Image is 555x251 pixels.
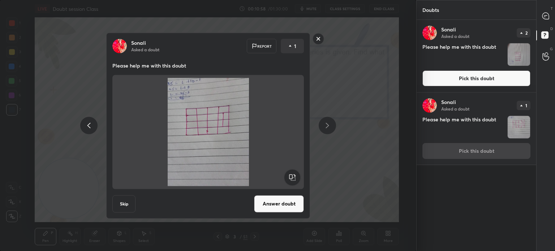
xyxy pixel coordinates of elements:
p: Asked a doubt [441,33,469,39]
img: c4799938d1bd46bd872621341cbb5258.jpg [422,26,437,40]
img: 175957104454T8Q4.JPEG [508,116,530,138]
img: c4799938d1bd46bd872621341cbb5258.jpg [112,39,127,53]
p: Please help me with this doubt [112,62,304,69]
p: G [550,46,553,52]
div: Report [247,39,276,53]
img: 1759570824YWMMSS.JPEG [508,43,530,66]
p: 1 [294,42,296,49]
p: 2 [525,31,528,35]
h4: Please help me with this doubt [422,116,504,139]
p: T [551,6,553,11]
button: Skip [112,195,135,212]
img: 175957104454T8Q4.JPEG [121,78,295,186]
p: Asked a doubt [131,46,159,52]
p: Sonali [131,40,146,46]
p: Sonali [441,99,456,105]
button: Answer doubt [254,195,304,212]
p: Doubts [417,0,445,20]
img: c4799938d1bd46bd872621341cbb5258.jpg [422,98,437,113]
div: grid [417,20,536,251]
button: Pick this doubt [422,70,530,86]
p: Sonali [441,27,456,33]
p: D [550,26,553,31]
p: 1 [525,103,527,108]
p: Asked a doubt [441,106,469,112]
h4: Please help me with this doubt [422,43,504,66]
